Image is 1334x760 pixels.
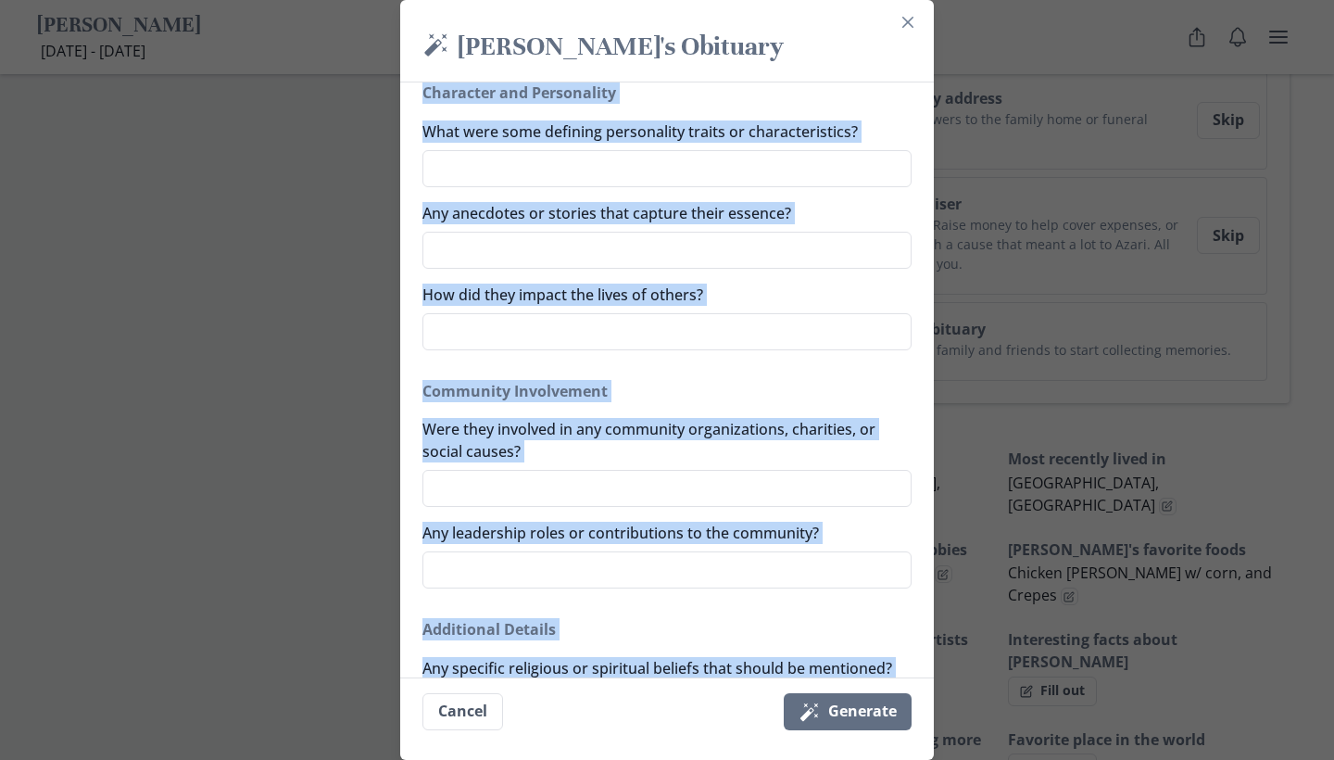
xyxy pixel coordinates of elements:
label: Any leadership roles or contributions to the community? [422,522,900,544]
button: Cancel [422,693,503,730]
label: Any specific religious or spiritual beliefs that should be mentioned? [422,657,900,679]
button: Close [893,7,923,37]
h2: Character and Personality [422,82,912,104]
label: How did they impact the lives of others? [422,284,900,306]
h2: Community Involvement [422,380,912,402]
label: Any anecdotes or stories that capture their essence? [422,202,900,224]
h2: Additional Details [422,618,912,640]
label: What were some defining personality traits or characteristics? [422,120,900,143]
h2: [PERSON_NAME]'s Obituary [422,30,912,67]
button: Generate [784,693,912,730]
label: Were they involved in any community organizations, charities, or social causes? [422,418,900,462]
